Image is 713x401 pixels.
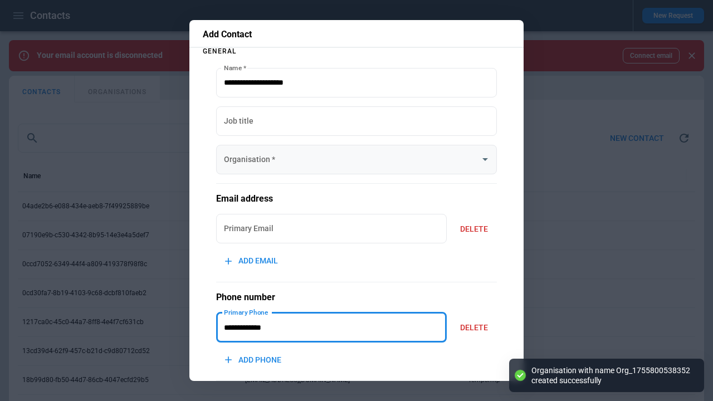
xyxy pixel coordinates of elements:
div: Organisation with name Org_1755800538352 created successfully [531,365,693,385]
label: Primary Phone [224,307,268,317]
p: Notes [216,380,497,398]
button: Open [477,151,493,167]
h5: Email address [216,193,497,205]
button: ADD PHONE [216,348,290,372]
h5: Phone number [216,291,497,304]
p: Add Contact [203,29,510,40]
button: ADD EMAIL [216,249,287,273]
p: General [203,48,510,55]
label: Name [224,63,246,72]
button: DELETE [451,316,497,340]
button: DELETE [451,217,497,241]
